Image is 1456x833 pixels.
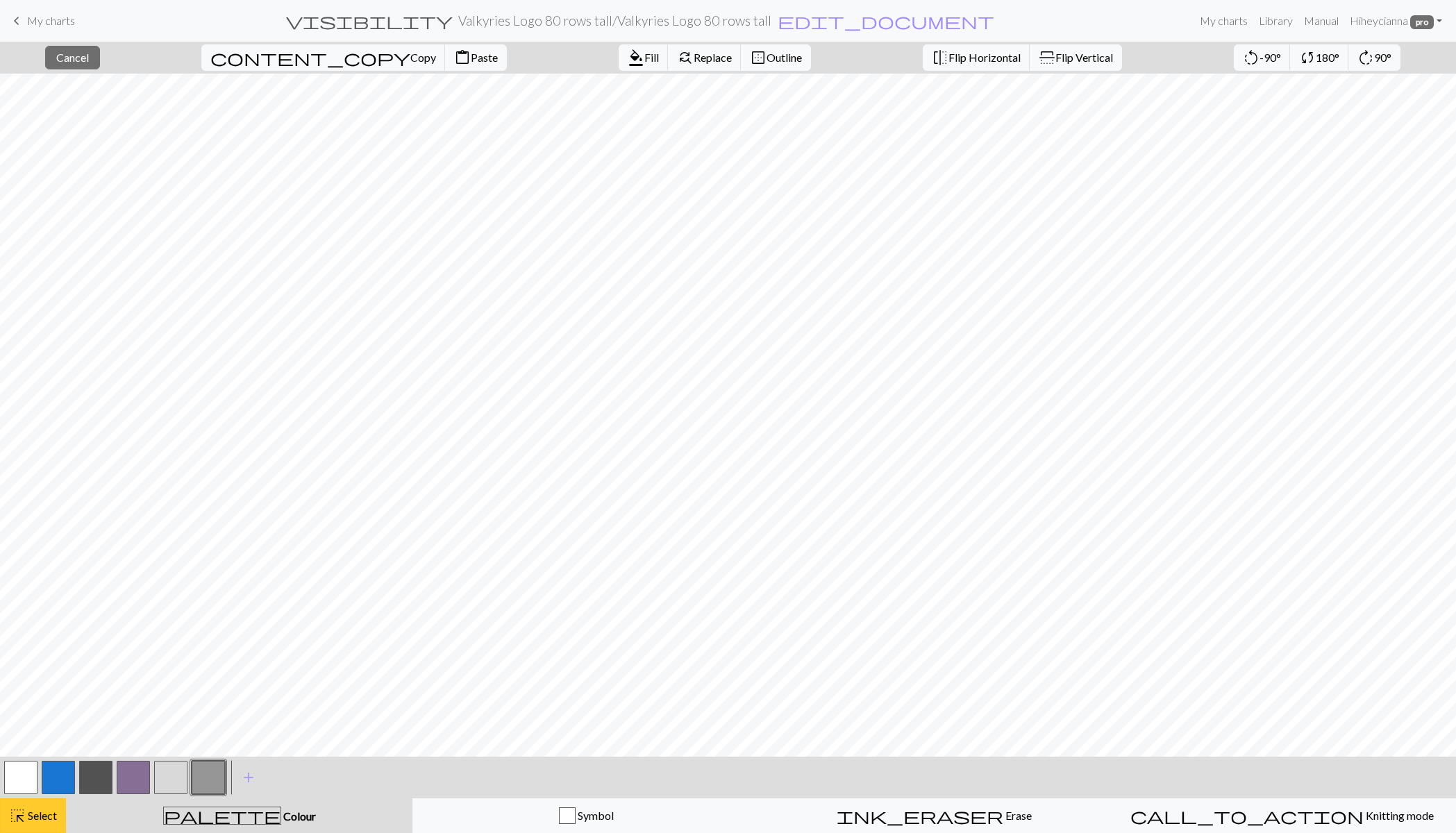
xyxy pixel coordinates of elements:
a: Hiheycianna pro [1344,7,1448,35]
span: ink_eraser [837,806,1003,825]
button: Colour [66,798,412,833]
a: Library [1253,7,1298,35]
span: Flip Vertical [1055,51,1113,64]
span: Select [26,809,57,822]
span: add [240,768,257,787]
span: keyboard_arrow_left [8,11,25,31]
button: Replace [668,44,742,71]
span: content_paste [454,48,471,67]
span: Knitting mode [1364,809,1434,822]
button: Knitting mode [1108,798,1456,833]
span: Erase [1003,809,1032,822]
span: highlight_alt [9,806,26,825]
span: My charts [27,14,75,27]
button: Fill [619,44,669,71]
span: Colour [281,809,316,823]
a: My charts [8,9,75,33]
span: Symbol [576,809,614,822]
button: Flip Horizontal [923,44,1030,71]
span: Paste [471,51,498,64]
button: -90° [1234,44,1291,71]
span: border_outer [750,48,767,67]
button: 180° [1290,44,1349,71]
span: 180° [1316,51,1339,64]
button: 90° [1348,44,1400,71]
button: Cancel [45,46,100,69]
button: Paste [445,44,507,71]
span: Copy [410,51,436,64]
span: palette [164,806,281,825]
button: Erase [760,798,1108,833]
span: content_copy [210,48,410,67]
span: find_replace [677,48,694,67]
a: My charts [1194,7,1253,35]
span: rotate_right [1357,48,1374,67]
span: sync [1299,48,1316,67]
button: Outline [741,44,811,71]
a: Manual [1298,7,1344,35]
span: call_to_action [1130,806,1364,825]
span: pro [1410,15,1434,29]
button: Copy [201,44,446,71]
span: 90° [1374,51,1391,64]
span: rotate_left [1243,48,1260,67]
span: Cancel [56,51,89,64]
button: Flip Vertical [1030,44,1122,71]
h2: Valkyries Logo 80 rows tall / Valkyries Logo 80 rows tall [458,12,771,28]
span: Replace [694,51,732,64]
span: -90° [1260,51,1281,64]
button: Symbol [412,798,760,833]
span: visibility [286,11,453,31]
span: flip [1037,49,1057,66]
span: Outline [767,51,802,64]
span: flip [932,48,948,67]
span: Flip Horizontal [948,51,1021,64]
span: edit_document [778,11,994,31]
span: format_color_fill [628,48,644,67]
span: Fill [644,51,659,64]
